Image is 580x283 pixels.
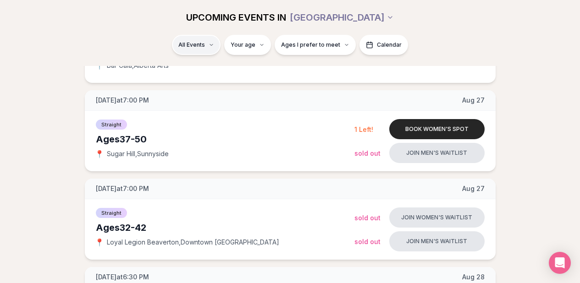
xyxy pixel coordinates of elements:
button: Ages I prefer to meet [275,35,356,55]
span: All Events [178,41,205,49]
span: Calendar [377,41,402,49]
button: Calendar [359,35,408,55]
span: Straight [96,208,127,218]
button: Join women's waitlist [389,207,485,228]
span: UPCOMING EVENTS IN [186,11,286,24]
button: All Events [172,35,221,55]
button: Join men's waitlist [389,231,485,251]
span: Loyal Legion Beaverton , Downtown [GEOGRAPHIC_DATA] [107,238,279,247]
div: Open Intercom Messenger [549,252,571,274]
span: Aug 27 [462,96,485,105]
span: Sold Out [354,149,381,157]
span: Straight [96,120,127,130]
span: [DATE] at 6:30 PM [96,272,149,282]
span: Sold Out [354,214,381,222]
span: 1 Left! [354,125,373,133]
span: [DATE] at 7:00 PM [96,184,149,193]
button: Book women's spot [389,119,485,139]
span: Sugar Hill , Sunnyside [107,149,169,158]
span: 📍 [96,239,103,246]
span: Sold Out [354,238,381,245]
span: 📍 [96,150,103,158]
button: Join men's waitlist [389,143,485,163]
span: Ages I prefer to meet [281,41,340,49]
button: Your age [224,35,271,55]
span: Aug 27 [462,184,485,193]
button: [GEOGRAPHIC_DATA] [290,7,394,27]
span: Your age [231,41,255,49]
div: Ages 37-50 [96,133,354,146]
span: 📍 [96,62,103,69]
div: Ages 32-42 [96,221,354,234]
span: Aug 28 [462,272,485,282]
span: [DATE] at 7:00 PM [96,96,149,105]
